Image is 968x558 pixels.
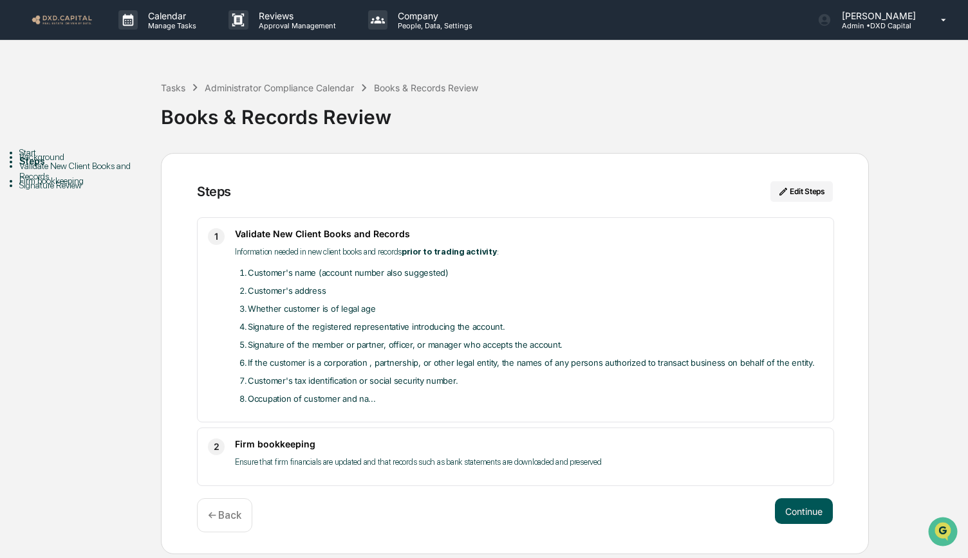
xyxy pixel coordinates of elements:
[128,217,156,227] span: Pylon
[775,498,833,524] button: Continue
[19,175,161,186] div: Firm bookkeeping
[138,10,203,21] p: Calendar
[91,217,156,227] a: Powered byPylon
[248,21,342,30] p: Approval Management
[13,187,23,197] div: 🔎
[832,10,922,21] p: [PERSON_NAME]
[8,181,86,204] a: 🔎Data Lookup
[19,147,161,157] div: Start
[770,181,833,202] button: Edit Steps
[248,265,823,280] li: Customer's name (account number also suggested)
[832,21,922,30] p: Admin • DXD Capital
[248,10,342,21] p: Reviews
[13,163,23,173] div: 🖐️
[214,439,219,455] span: 2
[161,82,185,93] div: Tasks
[235,455,823,470] p: Ensure that firm financials are updated and that records such as bank statements are downloaded a...
[248,391,823,406] li: Occupation of customer and na...
[197,184,231,199] div: Steps
[248,283,823,298] li: Customer's address
[208,509,241,521] p: ← Back
[19,156,161,166] div: Steps
[44,111,163,121] div: We're available if you need us!
[31,14,93,26] img: logo
[88,156,165,179] a: 🗄️Attestations
[161,95,962,129] div: Books & Records Review
[205,82,354,93] div: Administrator Compliance Calendar
[248,319,823,334] li: Signature of the registered representative introducing the account.
[387,10,479,21] p: Company
[248,337,823,352] li: Signature of the member or partner, officer, or manager who accepts the account.
[19,152,161,162] div: Background
[248,373,823,388] li: Customer's tax identification or social security number.
[402,247,497,256] strong: prior to trading activity
[93,163,104,173] div: 🗄️
[374,82,478,93] div: Books & Records Review
[235,438,823,449] h3: Firm bookkeeping
[8,156,88,179] a: 🖐️Preclearance
[219,102,234,117] button: Start new chat
[44,98,211,111] div: Start new chat
[106,161,160,174] span: Attestations
[13,98,36,121] img: 1746055101610-c473b297-6a78-478c-a979-82029cc54cd1
[13,26,234,47] p: How can we help?
[248,355,823,370] li: If the customer is a corporation , partnership, or other legal entity, the names of any persons a...
[387,21,479,30] p: People, Data, Settings
[26,186,81,199] span: Data Lookup
[248,301,823,316] li: Whether customer is of legal age
[19,180,161,190] div: Signature Review
[927,516,962,550] iframe: Open customer support
[235,228,823,239] h3: Validate New Client Books and Records
[19,161,161,181] div: Validate New Client Books and Records
[138,21,203,30] p: Manage Tasks
[235,244,823,260] p: Information needed in new client books and records :
[214,229,218,244] span: 1
[26,161,83,174] span: Preclearance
